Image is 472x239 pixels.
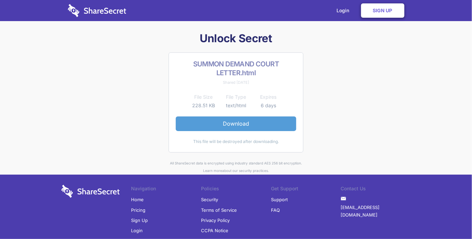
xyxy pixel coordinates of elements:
[59,31,414,46] h1: Unlock Secret
[176,138,296,145] div: This file will be destroyed after downloading.
[271,205,280,215] a: FAQ
[187,93,220,101] th: File Size
[252,93,285,101] th: Expires
[131,185,201,194] li: Navigation
[203,169,222,173] a: Learn more
[341,185,411,194] li: Contact Us
[131,205,145,215] a: Pricing
[201,194,218,205] a: Security
[271,185,341,194] li: Get Support
[201,215,230,225] a: Privacy Policy
[176,116,296,131] a: Download
[59,159,414,175] div: All ShareSecret data is encrypted using industry standard AES 256 bit encryption. about our secur...
[61,185,120,198] img: logo-wordmark-white-trans-d4663122ce5f474addd5e946df7df03e33cb6a1c49d2221995e7729f52c070b2.svg
[187,101,220,110] td: 228.51 KB
[361,3,404,18] a: Sign Up
[271,194,288,205] a: Support
[176,79,296,86] div: Shared [DATE]
[220,93,252,101] th: File Type
[252,101,285,110] td: 6 days
[220,101,252,110] td: text/html
[201,205,237,215] a: Terms of Service
[341,202,411,220] a: [EMAIL_ADDRESS][DOMAIN_NAME]
[131,225,143,236] a: Login
[131,215,148,225] a: Sign Up
[131,194,144,205] a: Home
[438,205,464,231] iframe: Drift Widget Chat Controller
[68,4,126,17] img: logo-wordmark-white-trans-d4663122ce5f474addd5e946df7df03e33cb6a1c49d2221995e7729f52c070b2.svg
[201,185,271,194] li: Policies
[201,225,228,236] a: CCPA Notice
[176,60,296,77] h2: SUMMON DEMAND COURT LETTER.html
